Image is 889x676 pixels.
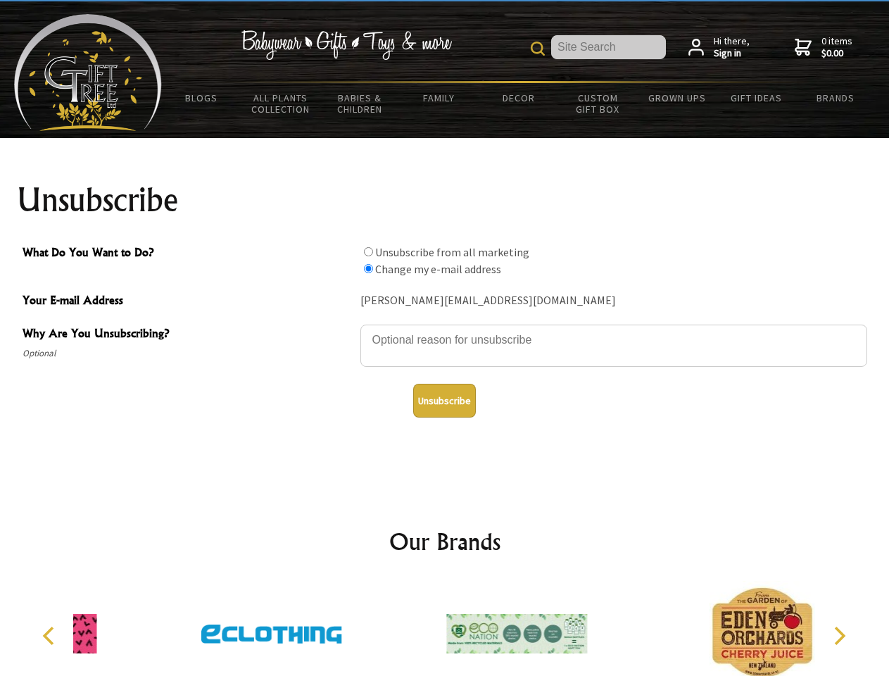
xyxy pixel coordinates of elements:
[17,183,873,217] h1: Unsubscribe
[479,83,558,113] a: Decor
[375,245,529,259] label: Unsubscribe from all marketing
[241,83,321,124] a: All Plants Collection
[360,290,867,312] div: [PERSON_NAME][EMAIL_ADDRESS][DOMAIN_NAME]
[241,30,452,60] img: Babywear - Gifts - Toys & more
[23,292,353,312] span: Your E-mail Address
[688,35,750,60] a: Hi there,Sign in
[23,325,353,345] span: Why Are You Unsubscribing?
[364,264,373,273] input: What Do You Want to Do?
[714,35,750,60] span: Hi there,
[375,262,501,276] label: Change my e-mail address
[162,83,241,113] a: BLOGS
[558,83,638,124] a: Custom Gift Box
[364,247,373,256] input: What Do You Want to Do?
[717,83,796,113] a: Gift Ideas
[23,244,353,264] span: What Do You Want to Do?
[28,525,862,558] h2: Our Brands
[320,83,400,124] a: Babies & Children
[400,83,479,113] a: Family
[821,47,852,60] strong: $0.00
[714,47,750,60] strong: Sign in
[796,83,876,113] a: Brands
[23,345,353,362] span: Optional
[35,620,66,651] button: Previous
[14,14,162,131] img: Babyware - Gifts - Toys and more...
[360,325,867,367] textarea: Why Are You Unsubscribing?
[824,620,855,651] button: Next
[637,83,717,113] a: Grown Ups
[413,384,476,418] button: Unsubscribe
[551,35,666,59] input: Site Search
[531,42,545,56] img: product search
[821,35,852,60] span: 0 items
[795,35,852,60] a: 0 items$0.00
